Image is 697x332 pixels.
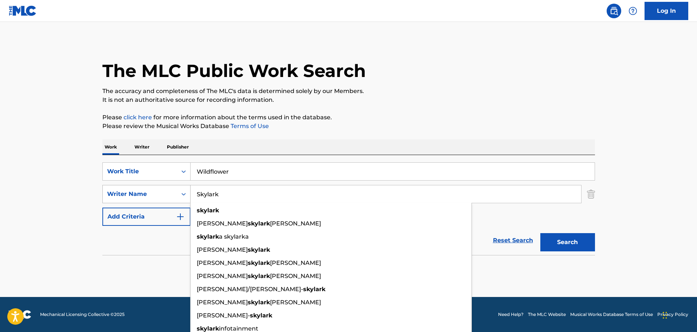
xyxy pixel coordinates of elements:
[270,259,321,266] span: [PERSON_NAME]
[102,87,595,96] p: The accuracy and completeness of The MLC's data is determined solely by our Members.
[102,122,595,131] p: Please review the Musical Works Database
[587,185,595,203] img: Delete Criterion
[248,246,270,253] strong: skylark
[489,232,537,248] a: Reset Search
[197,273,248,279] span: [PERSON_NAME]
[197,246,248,253] span: [PERSON_NAME]
[607,4,621,18] a: Public Search
[197,325,219,332] strong: skylark
[165,139,191,155] p: Publisher
[219,325,258,332] span: infotainment
[248,259,270,266] strong: skylark
[197,312,250,319] span: [PERSON_NAME]-
[102,208,191,226] button: Add Criteria
[248,220,270,227] strong: skylark
[645,2,688,20] a: Log In
[610,7,618,15] img: search
[197,233,219,240] strong: skylark
[9,310,31,319] img: logo
[661,297,697,332] iframe: Chat Widget
[629,7,637,15] img: help
[132,139,152,155] p: Writer
[248,299,270,306] strong: skylark
[197,207,219,214] strong: skylark
[248,273,270,279] strong: skylark
[626,4,640,18] div: Help
[657,311,688,318] a: Privacy Policy
[107,190,173,198] div: Writer Name
[197,299,248,306] span: [PERSON_NAME]
[498,311,524,318] a: Need Help?
[250,312,272,319] strong: skylark
[540,233,595,251] button: Search
[107,167,173,176] div: Work Title
[102,60,366,82] h1: The MLC Public Work Search
[270,273,321,279] span: [PERSON_NAME]
[197,259,248,266] span: [PERSON_NAME]
[570,311,653,318] a: Musical Works Database Terms of Use
[219,233,249,240] span: a skylarka
[9,5,37,16] img: MLC Logo
[528,311,566,318] a: The MLC Website
[102,96,595,104] p: It is not an authoritative source for recording information.
[40,311,125,318] span: Mechanical Licensing Collective © 2025
[176,212,185,221] img: 9d2ae6d4665cec9f34b9.svg
[102,139,119,155] p: Work
[102,162,595,255] form: Search Form
[124,114,152,121] a: click here
[303,286,325,293] strong: skylark
[197,286,303,293] span: [PERSON_NAME]/[PERSON_NAME]-
[197,220,248,227] span: [PERSON_NAME]
[229,123,269,130] a: Terms of Use
[270,299,321,306] span: [PERSON_NAME]
[663,304,667,326] div: Drag
[270,220,321,227] span: [PERSON_NAME]
[102,113,595,122] p: Please for more information about the terms used in the database.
